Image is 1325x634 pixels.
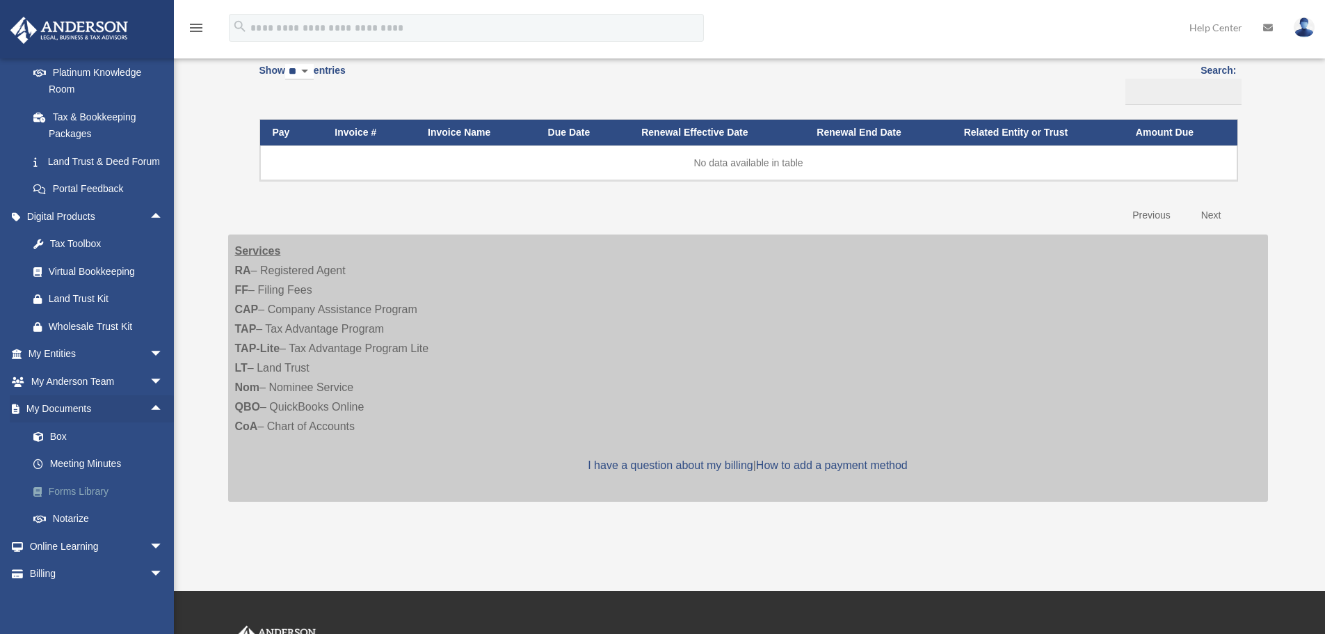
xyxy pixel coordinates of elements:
a: Box [19,422,184,450]
strong: TAP [235,323,257,335]
th: Related Entity or Trust: activate to sort column ascending [951,120,1123,145]
a: Land Trust Kit [19,285,184,313]
strong: Services [235,245,281,257]
strong: RA [235,264,251,276]
span: arrow_drop_up [150,395,177,424]
a: Next [1191,201,1232,230]
a: My Anderson Teamarrow_drop_down [10,367,184,395]
a: Notarize [19,505,184,533]
td: No data available in table [260,145,1237,180]
span: arrow_drop_down [150,532,177,561]
a: Land Trust & Deed Forum [19,148,184,175]
th: Invoice Name: activate to sort column ascending [415,120,536,145]
strong: LT [235,362,248,374]
span: arrow_drop_down [150,560,177,589]
th: Invoice #: activate to sort column ascending [322,120,415,145]
div: – Registered Agent – Filing Fees – Company Assistance Program – Tax Advantage Program – Tax Advan... [228,235,1268,502]
i: menu [188,19,204,36]
strong: Nom [235,381,260,393]
img: User Pic [1294,17,1315,38]
div: Land Trust Kit [49,290,167,308]
div: Virtual Bookkeeping [49,263,167,280]
th: Pay: activate to sort column descending [260,120,323,145]
strong: CAP [235,303,259,315]
a: menu [188,24,204,36]
a: Billingarrow_drop_down [10,560,177,588]
a: Portal Feedback [19,175,184,203]
input: Search: [1125,79,1242,105]
a: My Documentsarrow_drop_up [10,395,184,423]
div: Wholesale Trust Kit [49,318,167,335]
select: Showentries [285,64,314,80]
a: Online Learningarrow_drop_down [10,532,184,560]
div: Tax Toolbox [49,235,167,253]
i: search [232,19,248,34]
th: Due Date: activate to sort column ascending [536,120,629,145]
th: Amount Due: activate to sort column ascending [1123,120,1237,145]
a: Tax & Bookkeeping Packages [19,103,184,148]
a: How to add a payment method [756,459,908,471]
strong: QBO [235,401,260,413]
th: Renewal End Date: activate to sort column ascending [804,120,951,145]
a: My Entitiesarrow_drop_down [10,340,184,368]
p: | [235,456,1261,475]
a: I have a question about my billing [588,459,753,471]
a: Platinum Knowledge Room [19,58,184,103]
label: Show entries [259,62,346,94]
span: arrow_drop_down [150,340,177,369]
a: Forms Library [19,477,184,505]
strong: CoA [235,420,258,432]
strong: FF [235,284,249,296]
span: arrow_drop_down [150,367,177,396]
a: Wholesale Trust Kit [19,312,184,340]
a: Virtual Bookkeeping [19,257,184,285]
a: Previous [1122,201,1180,230]
strong: TAP-Lite [235,342,280,354]
img: Anderson Advisors Platinum Portal [6,17,132,44]
a: Meeting Minutes [19,450,184,478]
label: Search: [1121,62,1237,105]
a: Digital Productsarrow_drop_up [10,203,184,230]
th: Renewal Effective Date: activate to sort column ascending [629,120,804,145]
span: arrow_drop_up [150,203,177,231]
a: Tax Toolbox [19,230,184,258]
